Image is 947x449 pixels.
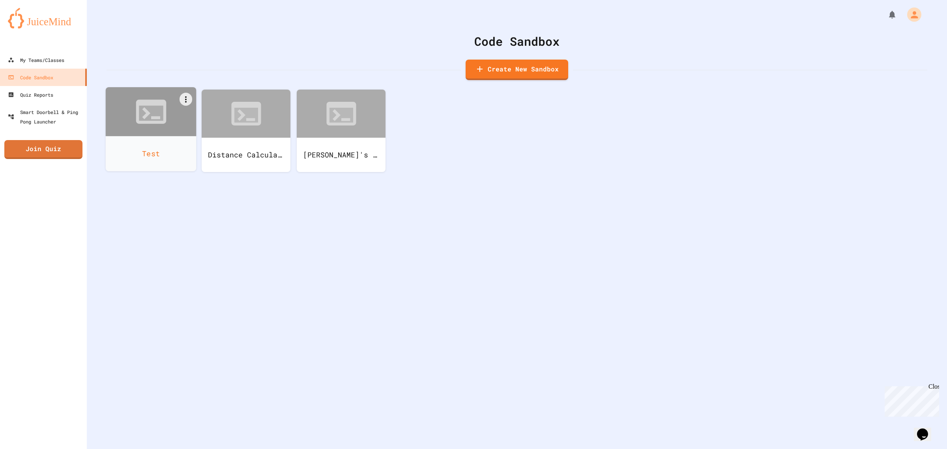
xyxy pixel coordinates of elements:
[8,55,64,65] div: My Teams/Classes
[8,90,53,99] div: Quiz Reports
[106,136,197,171] div: Test
[914,417,939,441] iframe: chat widget
[107,32,927,50] div: Code Sandbox
[297,90,386,172] a: [PERSON_NAME]'s Biology Experiment
[202,138,290,172] div: Distance Calculator - [GEOGRAPHIC_DATA][PERSON_NAME]
[873,8,899,21] div: My Notifications
[202,90,290,172] a: Distance Calculator - [GEOGRAPHIC_DATA][PERSON_NAME]
[297,138,386,172] div: [PERSON_NAME]'s Biology Experiment
[8,107,84,126] div: Smart Doorbell & Ping Pong Launcher
[8,8,79,28] img: logo-orange.svg
[4,140,82,159] a: Join Quiz
[466,60,568,80] a: Create New Sandbox
[899,6,923,24] div: My Account
[3,3,54,50] div: Chat with us now!Close
[881,383,939,417] iframe: chat widget
[106,87,197,171] a: Test
[8,73,53,82] div: Code Sandbox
